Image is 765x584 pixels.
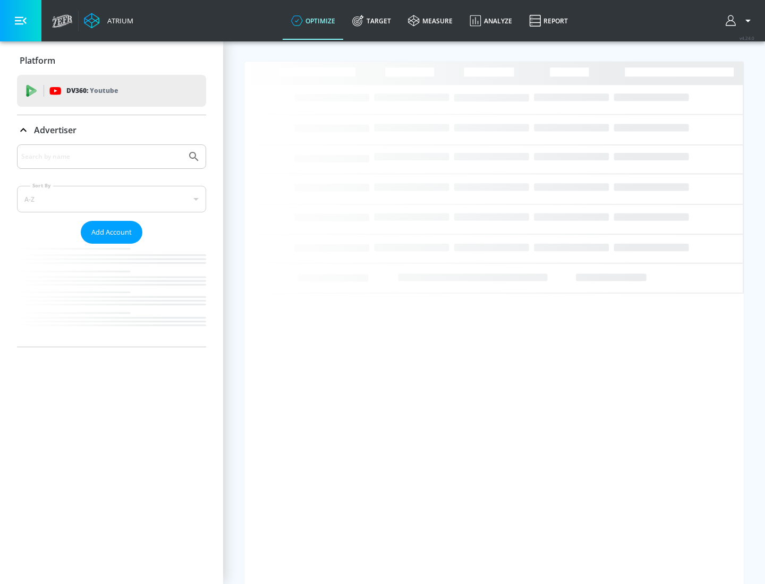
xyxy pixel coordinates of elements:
nav: list of Advertiser [17,244,206,347]
p: Advertiser [34,124,76,136]
a: Target [344,2,399,40]
a: Analyze [461,2,521,40]
p: Youtube [90,85,118,96]
span: Add Account [91,226,132,238]
div: DV360: Youtube [17,75,206,107]
a: Report [521,2,576,40]
div: A-Z [17,186,206,212]
p: DV360: [66,85,118,97]
a: Atrium [84,13,133,29]
div: Platform [17,46,206,75]
span: v 4.24.0 [739,35,754,41]
div: Atrium [103,16,133,25]
a: optimize [283,2,344,40]
div: Advertiser [17,144,206,347]
label: Sort By [30,182,53,189]
input: Search by name [21,150,182,164]
button: Add Account [81,221,142,244]
div: Advertiser [17,115,206,145]
a: measure [399,2,461,40]
p: Platform [20,55,55,66]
